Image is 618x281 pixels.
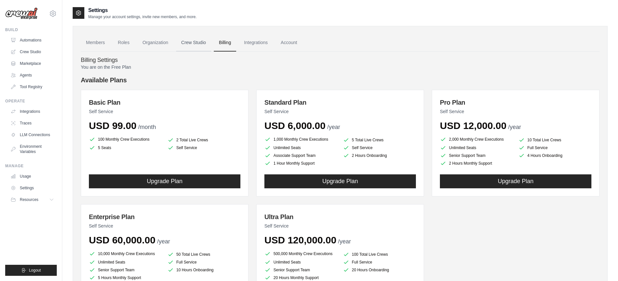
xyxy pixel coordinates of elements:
span: /year [157,238,170,245]
li: Full Service [167,259,241,265]
span: /year [327,124,340,130]
p: Self Service [264,223,416,229]
h3: Basic Plan [89,98,240,107]
a: Crew Studio [176,34,211,52]
p: You are on the Free Plan [81,64,600,70]
li: 50 Total Live Crews [167,251,241,258]
span: /year [338,238,351,245]
span: USD 60,000.00 [89,235,155,245]
h3: Pro Plan [440,98,591,107]
a: Automations [8,35,57,45]
a: Integrations [8,106,57,117]
li: Unlimited Seats [89,259,162,265]
button: Upgrade Plan [264,174,416,188]
button: Resources [8,194,57,205]
li: 100 Monthly Crew Executions [89,135,162,143]
a: Crew Studio [8,47,57,57]
p: Self Service [89,108,240,115]
li: Full Service [343,259,416,265]
img: Logo [5,7,38,20]
span: Logout [29,268,41,273]
li: 500,000 Monthly Crew Executions [264,250,338,258]
a: Settings [8,183,57,193]
a: Tool Registry [8,82,57,92]
a: Organization [137,34,173,52]
span: USD 12,000.00 [440,120,506,131]
li: 1,000 Monthly Crew Executions [264,135,338,143]
p: Manage your account settings, invite new members, and more. [88,14,197,19]
h4: Billing Settings [81,57,600,64]
a: Integrations [239,34,273,52]
p: Self Service [89,223,240,229]
button: Upgrade Plan [440,174,591,188]
li: 5 Hours Monthly Support [89,275,162,281]
li: 10 Total Live Crews [518,137,592,143]
li: 1 Hour Monthly Support [264,160,338,167]
a: Usage [8,171,57,181]
h3: Standard Plan [264,98,416,107]
li: 2 Hours Monthly Support [440,160,513,167]
div: Operate [5,99,57,104]
a: Billing [214,34,236,52]
li: 10,000 Monthly Crew Executions [89,250,162,258]
span: Resources [20,197,38,202]
li: Senior Support Team [264,267,338,273]
a: Traces [8,118,57,128]
li: 4 Hours Onboarding [518,152,592,159]
li: 10 Hours Onboarding [167,267,241,273]
button: Upgrade Plan [89,174,240,188]
li: Self Service [167,145,241,151]
button: Logout [5,265,57,276]
li: Senior Support Team [89,267,162,273]
a: Members [81,34,110,52]
div: Manage [5,163,57,169]
li: 2 Hours Onboarding [343,152,416,159]
a: Environment Variables [8,141,57,157]
li: 20 Hours Monthly Support [264,275,338,281]
li: Unlimited Seats [440,145,513,151]
a: Account [275,34,302,52]
a: LLM Connections [8,130,57,140]
li: 2,000 Monthly Crew Executions [440,135,513,143]
h2: Settings [88,6,197,14]
li: 100 Total Live Crews [343,251,416,258]
li: 5 Seats [89,145,162,151]
span: USD 120,000.00 [264,235,336,245]
a: Agents [8,70,57,80]
li: Unlimited Seats [264,145,338,151]
span: /month [138,124,156,130]
li: Self Service [343,145,416,151]
a: Marketplace [8,58,57,69]
span: USD 6,000.00 [264,120,325,131]
li: 5 Total Live Crews [343,137,416,143]
h3: Ultra Plan [264,212,416,221]
span: /year [508,124,521,130]
span: USD 99.00 [89,120,137,131]
li: Senior Support Team [440,152,513,159]
a: Roles [113,34,135,52]
h3: Enterprise Plan [89,212,240,221]
div: Build [5,27,57,32]
p: Self Service [440,108,591,115]
li: Full Service [518,145,592,151]
li: 20 Hours Onboarding [343,267,416,273]
li: 2 Total Live Crews [167,137,241,143]
h4: Available Plans [81,76,600,85]
li: Associate Support Team [264,152,338,159]
li: Unlimited Seats [264,259,338,265]
p: Self Service [264,108,416,115]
